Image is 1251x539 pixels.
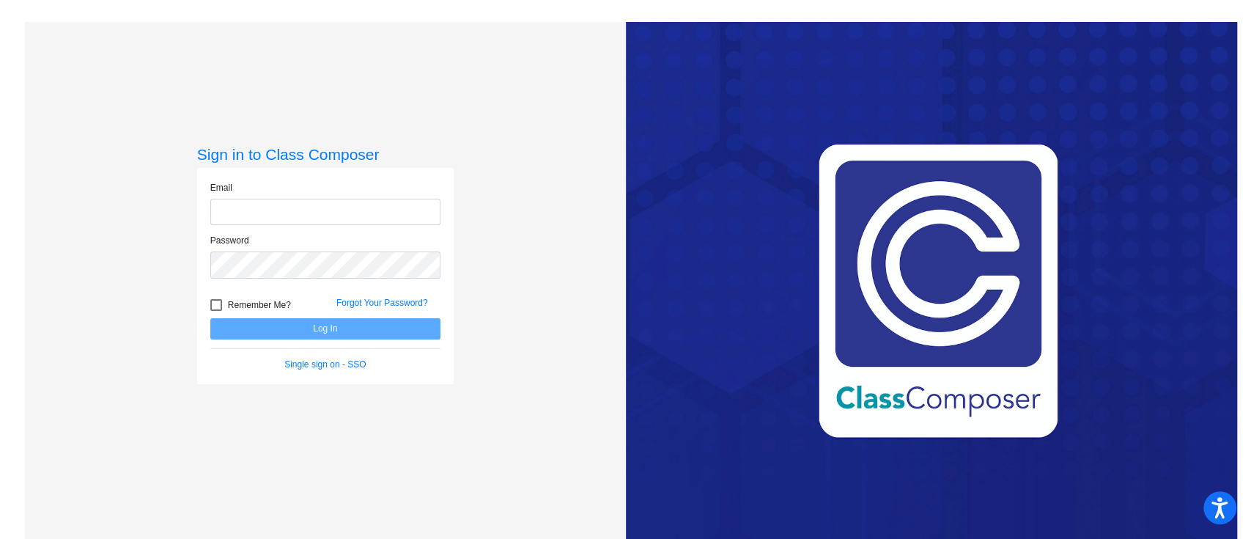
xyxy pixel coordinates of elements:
span: Remember Me? [228,296,291,314]
button: Log In [210,318,440,340]
a: Forgot Your Password? [336,298,428,308]
a: Single sign on - SSO [284,359,366,370]
label: Email [210,181,232,194]
label: Password [210,234,249,247]
h3: Sign in to Class Composer [197,145,454,164]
